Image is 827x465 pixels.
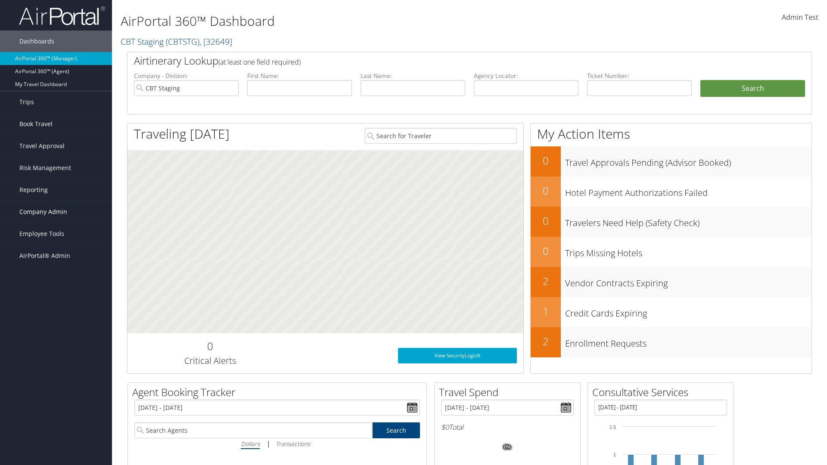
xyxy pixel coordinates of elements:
input: Search Agents [134,422,372,438]
h3: Credit Cards Expiring [565,303,811,319]
div: | [134,438,420,449]
tspan: 1 [613,452,616,457]
span: Dashboards [19,31,54,52]
h2: 2 [531,334,561,349]
h2: 2 [531,274,561,288]
label: Agency Locator: [474,71,578,80]
h2: Agent Booking Tracker [132,385,426,400]
a: 0Hotel Payment Authorizations Failed [531,177,811,207]
h1: AirPortal 360™ Dashboard [121,12,586,30]
a: Admin Test [782,4,818,31]
h2: 0 [531,153,561,168]
h3: Travelers Need Help (Safety Check) [565,213,811,229]
h3: Vendor Contracts Expiring [565,273,811,289]
tspan: 1.5 [609,425,616,430]
span: $0 [441,422,449,432]
span: Travel Approval [19,135,65,157]
h3: Critical Alerts [134,355,286,367]
a: 2Enrollment Requests [531,327,811,357]
span: Risk Management [19,157,71,179]
h2: 0 [531,183,561,198]
span: AirPortal® Admin [19,245,70,267]
button: Search [700,80,805,97]
tspan: 0% [504,445,511,450]
a: 0Trips Missing Hotels [531,237,811,267]
a: 0Travelers Need Help (Safety Check) [531,207,811,237]
h3: Trips Missing Hotels [565,243,811,259]
span: Reporting [19,179,48,201]
img: airportal-logo.png [19,6,105,26]
h2: Consultative Services [592,385,734,400]
h2: Travel Spend [439,385,580,400]
a: CBT Staging [121,36,232,47]
span: ( CBTSTG ) [166,36,199,47]
h3: Hotel Payment Authorizations Failed [565,183,811,199]
span: Employee Tools [19,223,64,245]
a: 2Vendor Contracts Expiring [531,267,811,297]
label: First Name: [247,71,352,80]
h6: Total [441,422,574,432]
h1: My Action Items [531,125,811,143]
label: Last Name: [361,71,465,80]
input: Search for Traveler [365,128,517,144]
h3: Travel Approvals Pending (Advisor Booked) [565,152,811,169]
span: Book Travel [19,113,53,135]
a: View SecurityLogic® [398,348,517,363]
label: Company - Division: [134,71,239,80]
span: Admin Test [782,12,818,22]
i: Transactions [276,440,310,448]
label: Ticket Number: [587,71,692,80]
span: , [ 32649 ] [199,36,232,47]
h2: 0 [531,214,561,228]
a: 1Credit Cards Expiring [531,297,811,327]
i: Dollars [241,440,260,448]
h3: Enrollment Requests [565,333,811,350]
a: Search [373,422,420,438]
span: Trips [19,91,34,113]
h1: Traveling [DATE] [134,125,230,143]
span: Company Admin [19,201,67,223]
a: 0Travel Approvals Pending (Advisor Booked) [531,146,811,177]
h2: 0 [134,339,286,353]
span: (at least one field required) [218,57,301,67]
h2: Airtinerary Lookup [134,53,748,68]
h2: 0 [531,244,561,258]
h2: 1 [531,304,561,319]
